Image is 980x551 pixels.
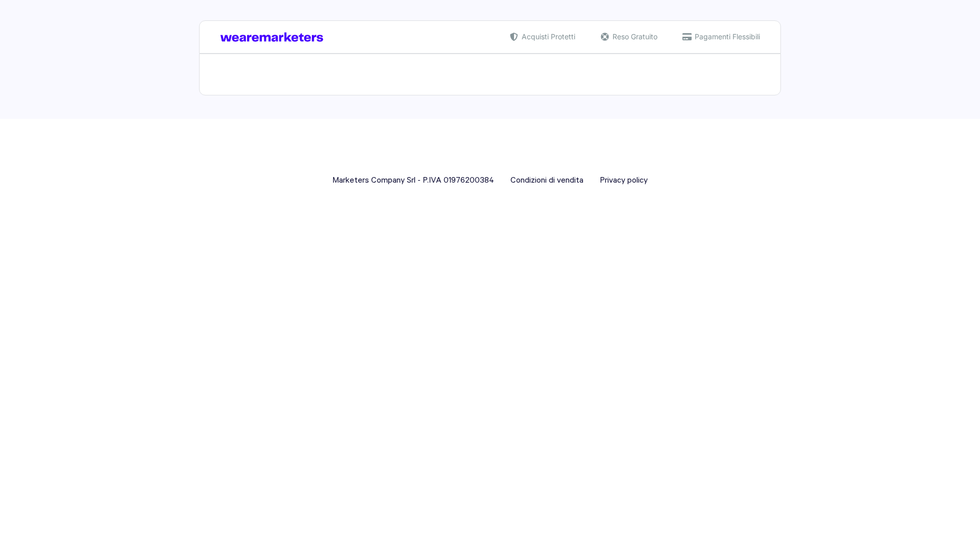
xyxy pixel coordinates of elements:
span: Acquisti Protetti [519,31,575,42]
span: Pagamenti Flessibili [692,31,760,42]
span: Reso Gratuito [610,31,657,42]
a: Privacy policy [600,174,648,188]
a: Condizioni di vendita [510,174,583,188]
span: Marketers Company Srl - P.IVA 01976200384 [332,174,494,188]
